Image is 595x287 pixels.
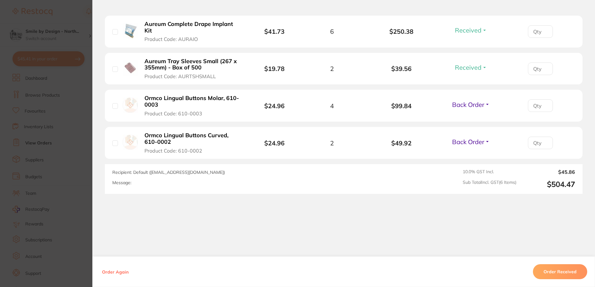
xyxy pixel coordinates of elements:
b: $24.96 [264,139,285,147]
span: 4 [330,102,334,109]
button: Ormco Lingual Buttons Molar, 610-0003 Product Code: 610-0003 [143,95,242,117]
b: $99.84 [367,102,436,109]
img: Ormco Lingual Buttons Curved, 610-0002 [123,135,138,150]
b: Aureum Complete Drape Implant Kit [144,21,240,34]
span: 2 [330,139,334,147]
button: Order Received [533,264,587,279]
b: $49.92 [367,139,436,147]
label: Message: [112,180,131,185]
b: $19.78 [264,65,285,73]
b: Ormco Lingual Buttons Molar, 610-0003 [144,95,240,108]
input: Qty [528,25,553,38]
button: Back Order [450,138,492,146]
button: Aureum Complete Drape Implant Kit Product Code: AURAIO [143,21,242,43]
span: Product Code: AURTSHSMALL [144,73,216,79]
img: Aureum Tray Sleeves Small (267 x 355mm) - Box of 500 [123,60,138,76]
span: 2 [330,65,334,72]
span: Received [455,63,481,71]
span: Back Order [452,101,484,108]
b: Aureum Tray Sleeves Small (267 x 355mm) - Box of 500 [144,58,240,71]
span: Received [455,26,481,34]
span: 6 [330,28,334,35]
output: $45.86 [521,169,575,175]
button: Ormco Lingual Buttons Curved, 610-0002 Product Code: 610-0002 [143,132,242,154]
b: $24.96 [264,102,285,110]
span: Product Code: 610-0002 [144,148,202,154]
input: Qty [528,63,553,75]
output: $504.47 [521,180,575,189]
img: Ormco Lingual Buttons Molar, 610-0003 [123,98,138,113]
b: Ormco Lingual Buttons Curved, 610-0002 [144,132,240,145]
input: Qty [528,137,553,149]
span: Product Code: 610-0003 [144,111,202,116]
button: Back Order [450,101,492,108]
button: Received [453,26,489,34]
img: Aureum Complete Drape Implant Kit [123,23,138,39]
span: Sub Total Incl. GST ( 6 Items) [463,180,516,189]
span: 10.0 % GST Incl. [463,169,516,175]
span: Back Order [452,138,484,146]
button: Received [453,63,489,71]
span: Product Code: AURAIO [144,36,198,42]
button: Aureum Tray Sleeves Small (267 x 355mm) - Box of 500 Product Code: AURTSHSMALL [143,58,242,80]
span: Recipient: Default ( [EMAIL_ADDRESS][DOMAIN_NAME] ) [112,169,225,175]
input: Qty [528,99,553,112]
b: $41.73 [264,28,285,35]
button: Order Again [100,269,130,274]
b: $250.38 [367,28,436,35]
b: $39.56 [367,65,436,72]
